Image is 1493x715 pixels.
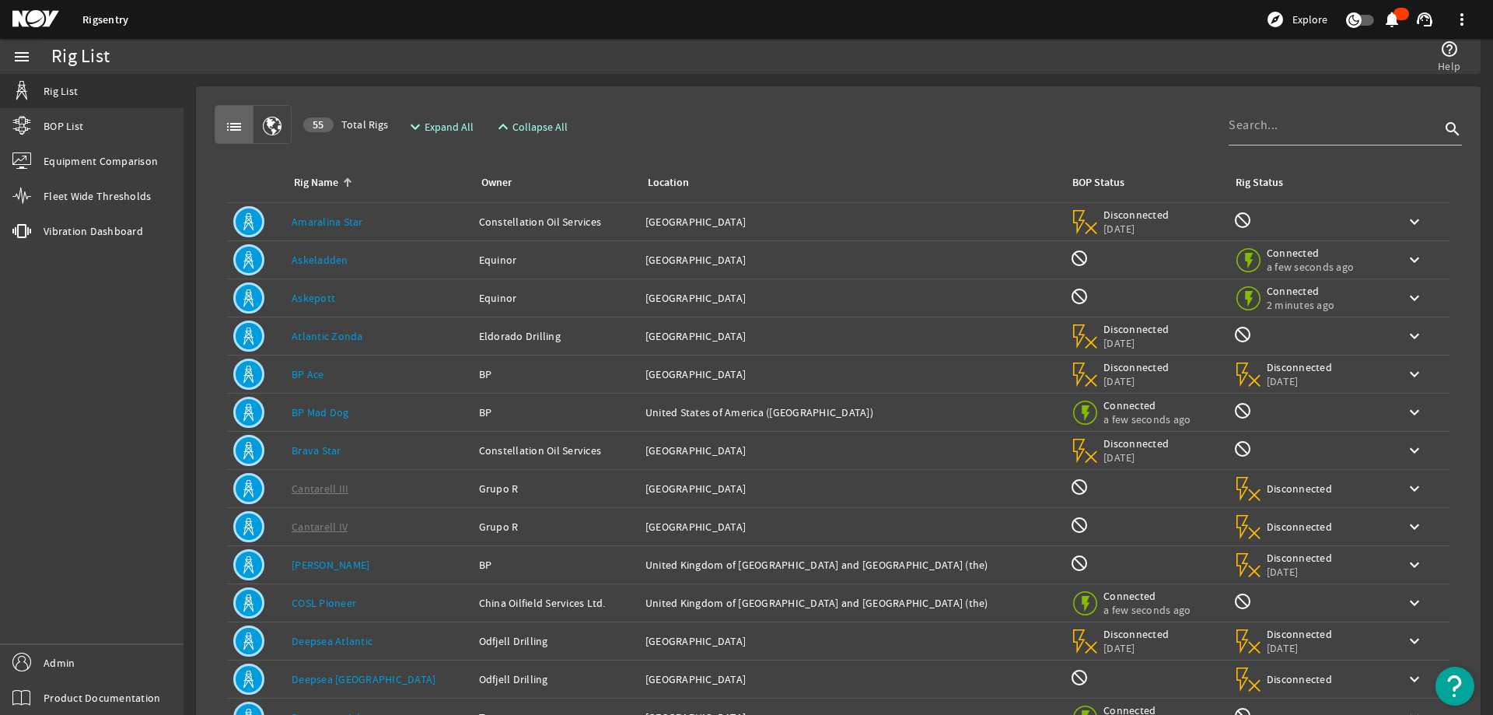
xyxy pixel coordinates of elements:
span: Disconnected [1103,208,1170,222]
mat-icon: keyboard_arrow_down [1405,251,1424,269]
span: Product Documentation [44,690,160,706]
span: a few seconds ago [1103,412,1191,426]
span: Connected [1267,246,1354,260]
mat-icon: keyboard_arrow_down [1405,289,1424,307]
a: Askeladden [292,253,348,267]
mat-icon: Rig Monitoring not available for this rig [1233,592,1252,611]
span: a few seconds ago [1267,260,1354,274]
button: Explore [1260,7,1334,32]
div: [GEOGRAPHIC_DATA] [645,443,1058,458]
a: Amaralina Star [292,215,363,229]
div: BP [479,557,633,573]
span: Connected [1267,284,1334,298]
div: Rig Name [292,174,460,191]
a: BP Ace [292,367,324,381]
div: Rig Name [294,174,338,191]
span: Connected [1103,589,1191,603]
div: Equinor [479,252,633,268]
span: [DATE] [1103,641,1170,655]
mat-icon: BOP Monitoring not available for this rig [1070,516,1089,534]
div: [GEOGRAPHIC_DATA] [645,633,1058,649]
button: Expand All [400,113,480,141]
div: [GEOGRAPHIC_DATA] [645,214,1058,230]
mat-icon: keyboard_arrow_down [1405,441,1424,460]
div: [GEOGRAPHIC_DATA] [645,366,1058,382]
div: United Kingdom of [GEOGRAPHIC_DATA] and [GEOGRAPHIC_DATA] (the) [645,557,1058,573]
mat-icon: list [225,117,243,136]
span: Disconnected [1267,360,1333,374]
mat-icon: help_outline [1440,40,1459,58]
span: BOP List [44,118,83,134]
span: a few seconds ago [1103,603,1191,617]
button: Collapse All [488,113,574,141]
span: [DATE] [1267,641,1333,655]
span: Collapse All [512,119,568,135]
i: search [1443,120,1462,138]
span: Disconnected [1267,672,1333,686]
mat-icon: expand_less [494,117,506,136]
div: Rig List [51,49,110,65]
span: Connected [1103,398,1191,412]
span: [DATE] [1103,374,1170,388]
mat-icon: expand_more [406,117,418,136]
span: [DATE] [1103,222,1170,236]
a: Deepsea Atlantic [292,634,372,648]
mat-icon: Rig Monitoring not available for this rig [1233,211,1252,230]
span: [DATE] [1103,336,1170,350]
span: Disconnected [1267,520,1333,534]
span: Disconnected [1267,627,1333,641]
button: Open Resource Center [1435,667,1474,706]
div: Equinor [479,290,633,306]
div: Constellation Oil Services [479,443,633,458]
span: Disconnected [1103,627,1170,641]
div: BP [479,366,633,382]
a: [PERSON_NAME] [292,558,369,572]
div: Grupo R [479,519,633,534]
div: [GEOGRAPHIC_DATA] [645,671,1058,687]
span: Equipment Comparison [44,153,158,169]
div: 55 [303,117,334,132]
a: Atlantic Zonda [292,329,363,343]
mat-icon: explore [1266,10,1285,29]
div: BOP Status [1072,174,1124,191]
div: Location [648,174,689,191]
mat-icon: keyboard_arrow_down [1405,670,1424,689]
mat-icon: support_agent [1415,10,1434,29]
span: Explore [1292,12,1327,27]
mat-icon: keyboard_arrow_down [1405,403,1424,422]
mat-icon: keyboard_arrow_down [1405,479,1424,498]
span: Rig List [44,83,78,99]
a: Deepsea [GEOGRAPHIC_DATA] [292,672,435,686]
span: 2 minutes ago [1267,298,1334,312]
span: Disconnected [1103,360,1170,374]
div: Rig Status [1236,174,1283,191]
span: Disconnected [1267,482,1333,496]
div: [GEOGRAPHIC_DATA] [645,481,1058,496]
span: [DATE] [1103,450,1170,464]
button: more_vert [1443,1,1481,38]
div: China Oilfield Services Ltd. [479,595,633,611]
div: [GEOGRAPHIC_DATA] [645,328,1058,344]
mat-icon: keyboard_arrow_down [1405,632,1424,650]
div: Owner [479,174,627,191]
mat-icon: keyboard_arrow_down [1405,594,1424,612]
div: [GEOGRAPHIC_DATA] [645,252,1058,268]
mat-icon: Rig Monitoring not available for this rig [1233,325,1252,344]
div: Odfjell Drilling [479,671,633,687]
a: Cantarell IV [292,520,348,534]
span: Help [1438,58,1460,74]
a: BP Mad Dog [292,405,349,419]
input: Search... [1229,116,1440,135]
mat-icon: BOP Monitoring not available for this rig [1070,668,1089,687]
span: Disconnected [1103,436,1170,450]
span: Total Rigs [303,117,388,132]
span: Vibration Dashboard [44,223,143,239]
div: United States of America ([GEOGRAPHIC_DATA]) [645,405,1058,420]
mat-icon: keyboard_arrow_down [1405,327,1424,345]
mat-icon: keyboard_arrow_down [1405,212,1424,231]
mat-icon: keyboard_arrow_down [1405,517,1424,536]
span: [DATE] [1267,565,1333,579]
div: Constellation Oil Services [479,214,633,230]
div: Grupo R [479,481,633,496]
mat-icon: keyboard_arrow_down [1405,365,1424,384]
